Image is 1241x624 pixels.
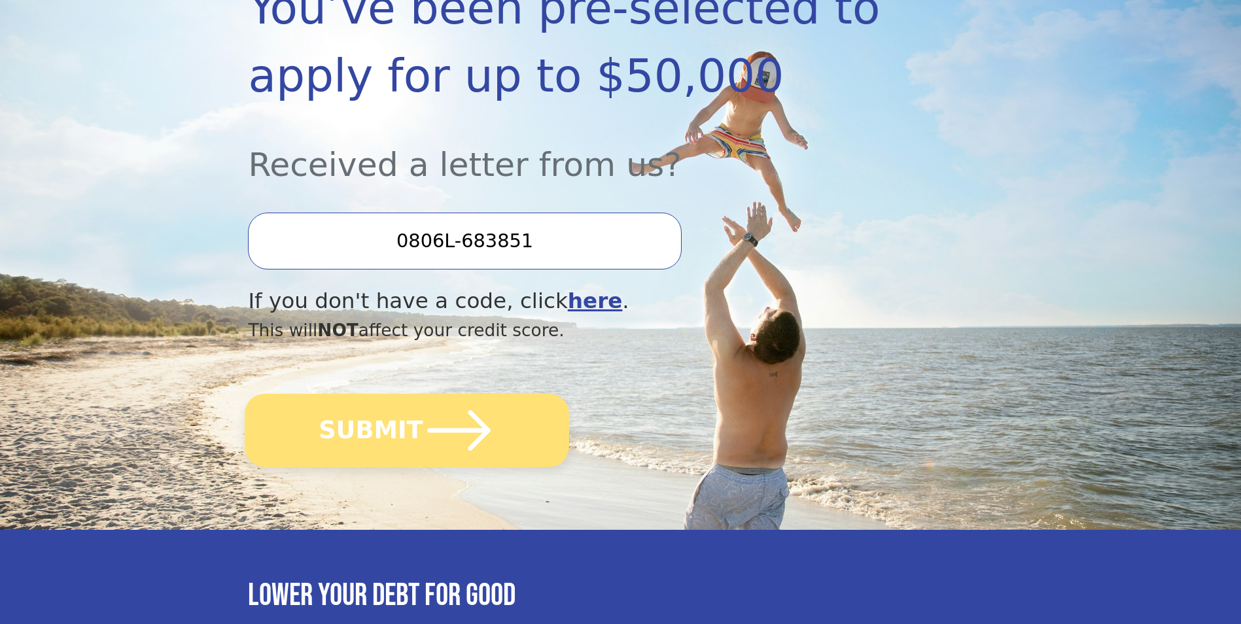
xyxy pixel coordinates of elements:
[248,577,992,615] h3: Lower your debt for good
[317,320,358,340] span: NOT
[248,317,881,343] div: This will affect your credit score.
[248,213,681,269] input: Enter your Offer Code:
[245,394,570,467] button: SUBMIT
[248,285,881,317] div: If you don't have a code, click .
[248,110,881,189] div: Received a letter from us?
[568,288,623,313] a: here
